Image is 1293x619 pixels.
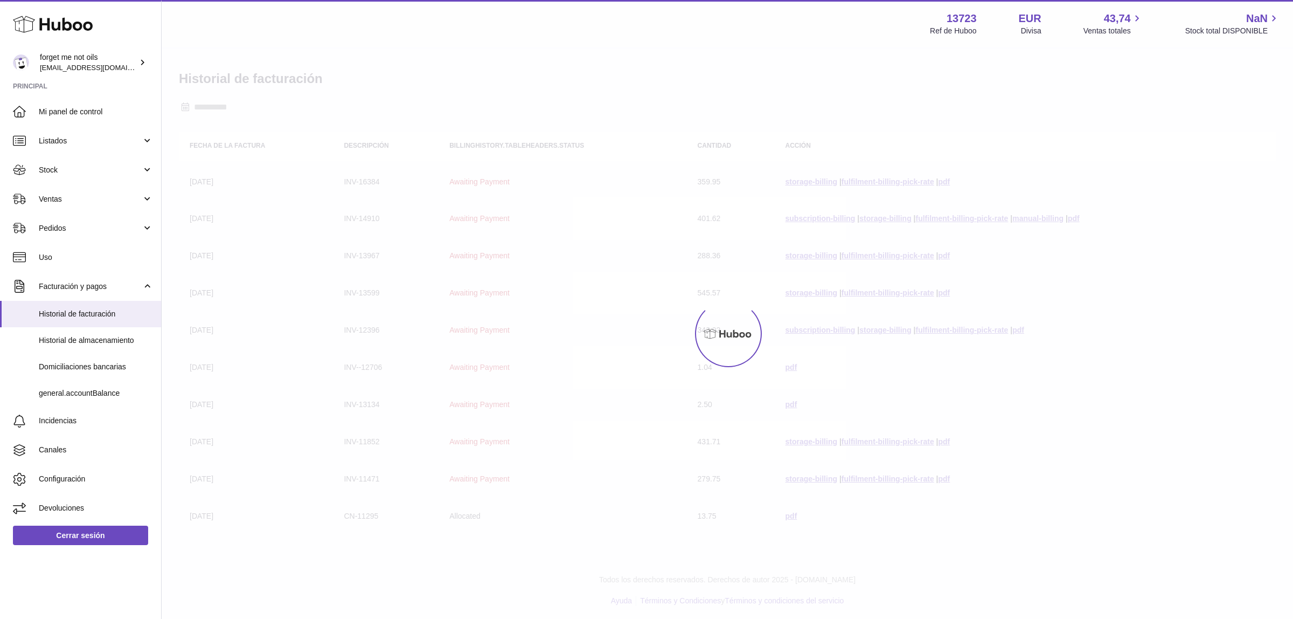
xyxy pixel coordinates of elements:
span: Configuración [39,474,153,484]
span: 43,74 [1104,11,1131,26]
span: Uso [39,252,153,263]
strong: 13723 [947,11,977,26]
span: NaN [1246,11,1268,26]
span: Stock [39,165,142,175]
span: Listados [39,136,142,146]
span: general.accountBalance [39,388,153,398]
div: Divisa [1021,26,1041,36]
span: [EMAIL_ADDRESS][DOMAIN_NAME] [40,63,158,72]
span: Pedidos [39,223,142,233]
span: Mi panel de control [39,107,153,117]
span: Ventas totales [1083,26,1143,36]
a: Cerrar sesión [13,526,148,545]
div: forget me not oils [40,52,137,73]
img: internalAdmin-13723@internal.huboo.com [13,54,29,71]
span: Incidencias [39,416,153,426]
strong: EUR [1019,11,1041,26]
span: Historial de facturación [39,309,153,319]
span: Facturación y pagos [39,281,142,292]
span: Domiciliaciones bancarias [39,362,153,372]
span: Historial de almacenamiento [39,335,153,346]
span: Devoluciones [39,503,153,513]
a: 43,74 Ventas totales [1083,11,1143,36]
span: Canales [39,445,153,455]
div: Ref de Huboo [930,26,976,36]
span: Stock total DISPONIBLE [1185,26,1280,36]
span: Ventas [39,194,142,204]
a: NaN Stock total DISPONIBLE [1185,11,1280,36]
